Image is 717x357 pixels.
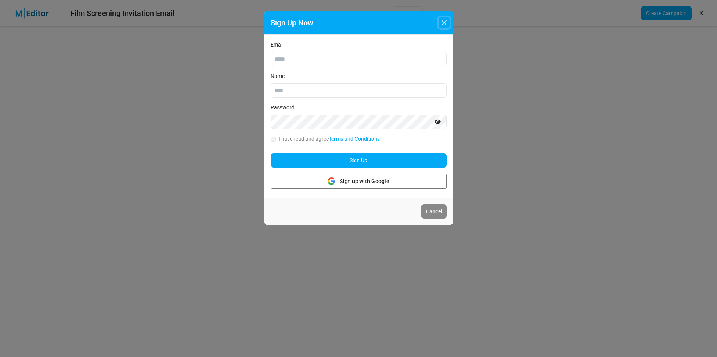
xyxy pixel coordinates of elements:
span: Sign up with Google [340,177,389,185]
i: Show password [435,119,441,124]
label: Name [271,72,285,80]
button: Cancel [421,204,447,219]
label: Email [271,41,283,49]
label: Password [271,104,294,112]
button: Sign up with Google [271,174,447,189]
button: Sign Up [271,153,447,168]
h5: Sign Up Now [271,17,313,28]
a: Terms and Conditions [329,136,380,142]
label: I have read and agree [278,135,380,143]
button: Close [439,17,450,28]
